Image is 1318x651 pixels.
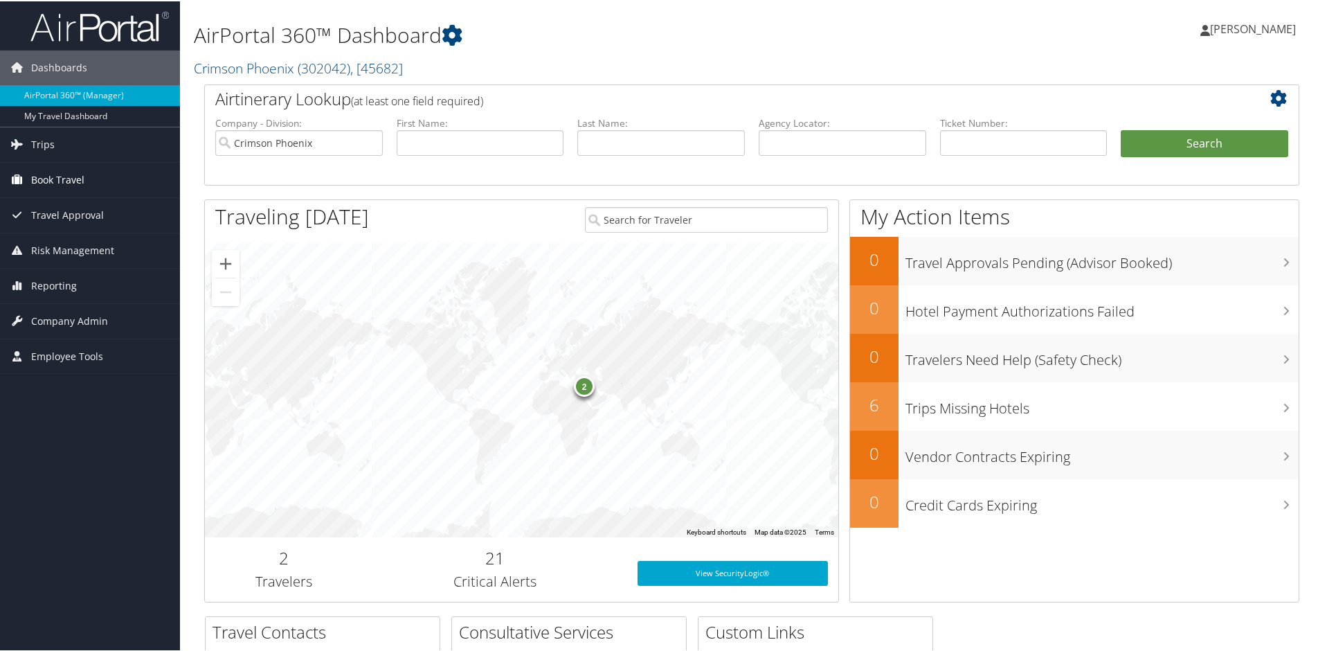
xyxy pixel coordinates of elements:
div: 2 [574,375,595,395]
span: Trips [31,126,55,161]
a: View SecurityLogic® [638,560,828,585]
h2: 2 [215,545,353,569]
h3: Travel Approvals Pending (Advisor Booked) [905,245,1299,271]
label: Last Name: [577,115,745,129]
h3: Trips Missing Hotels [905,391,1299,417]
h3: Travelers Need Help (Safety Check) [905,342,1299,368]
a: Terms (opens in new tab) [815,527,834,535]
h2: Consultative Services [459,619,686,643]
span: Reporting [31,267,77,302]
h2: 0 [850,344,899,367]
a: Open this area in Google Maps (opens a new window) [208,518,254,536]
h3: Hotel Payment Authorizations Failed [905,294,1299,320]
h3: Vendor Contracts Expiring [905,439,1299,465]
h2: 0 [850,247,899,270]
h2: 6 [850,392,899,416]
span: Map data ©2025 [755,527,806,535]
button: Zoom in [212,249,240,276]
a: 0Credit Cards Expiring [850,478,1299,526]
span: ( 302042 ) [298,57,350,76]
label: First Name: [397,115,564,129]
span: Travel Approval [31,197,104,231]
span: , [ 45682 ] [350,57,403,76]
a: 6Trips Missing Hotels [850,381,1299,429]
h2: 0 [850,489,899,512]
h1: My Action Items [850,201,1299,230]
span: Risk Management [31,232,114,267]
h2: 0 [850,295,899,319]
button: Zoom out [212,277,240,305]
a: 0Hotel Payment Authorizations Failed [850,284,1299,332]
span: Book Travel [31,161,84,196]
span: Employee Tools [31,338,103,373]
img: Google [208,518,254,536]
h3: Travelers [215,571,353,590]
button: Keyboard shortcuts [687,526,746,536]
h3: Credit Cards Expiring [905,488,1299,514]
span: Dashboards [31,49,87,84]
h2: 0 [850,440,899,464]
label: Ticket Number: [940,115,1108,129]
button: Search [1121,129,1288,157]
a: Crimson Phoenix [194,57,403,76]
input: Search for Traveler [585,206,828,231]
span: [PERSON_NAME] [1210,20,1296,35]
label: Agency Locator: [759,115,926,129]
h2: Airtinerary Lookup [215,86,1197,109]
h1: AirPortal 360™ Dashboard [194,19,938,48]
h1: Traveling [DATE] [215,201,369,230]
span: (at least one field required) [351,92,483,107]
img: airportal-logo.png [30,9,169,42]
label: Company - Division: [215,115,383,129]
h2: Custom Links [705,619,932,643]
h3: Critical Alerts [374,571,617,590]
a: 0Vendor Contracts Expiring [850,429,1299,478]
a: [PERSON_NAME] [1200,7,1310,48]
h2: 21 [374,545,617,569]
a: 0Travelers Need Help (Safety Check) [850,332,1299,381]
span: Company Admin [31,303,108,337]
a: 0Travel Approvals Pending (Advisor Booked) [850,235,1299,284]
h2: Travel Contacts [213,619,440,643]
